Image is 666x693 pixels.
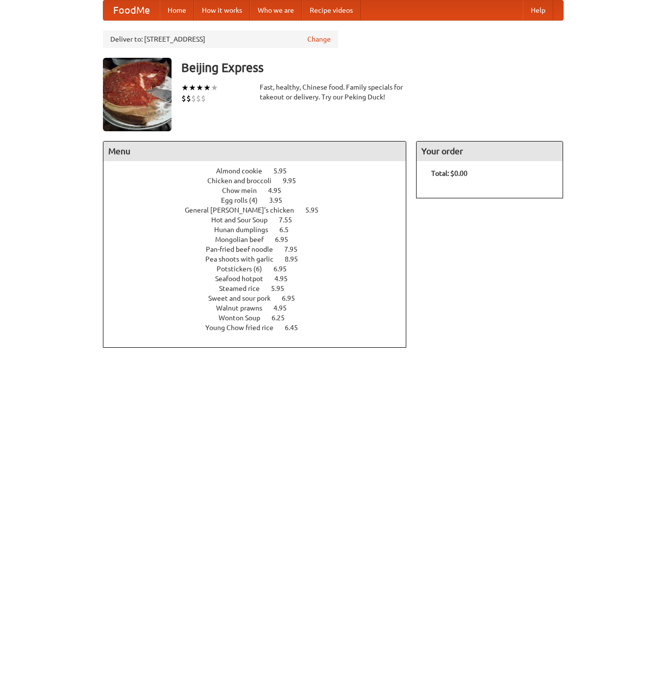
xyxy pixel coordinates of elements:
a: Home [160,0,194,20]
a: Steamed rice 5.95 [219,285,302,292]
a: Chow mein 4.95 [222,187,299,194]
a: Who we are [250,0,302,20]
span: 7.95 [284,245,307,253]
span: Chicken and broccoli [207,177,281,185]
li: $ [186,93,191,104]
span: 5.95 [271,285,294,292]
h4: Your order [417,142,563,161]
span: 6.45 [285,324,308,332]
li: ★ [211,82,218,93]
span: General [PERSON_NAME]'s chicken [185,206,304,214]
span: 4.95 [274,275,297,283]
a: Hot and Sour Soup 7.55 [211,216,310,224]
h4: Menu [103,142,406,161]
a: Change [307,34,331,44]
span: Walnut prawns [216,304,272,312]
span: 3.95 [269,196,292,204]
span: 9.95 [283,177,306,185]
span: 8.95 [285,255,308,263]
a: Egg rolls (4) 3.95 [221,196,300,204]
li: $ [201,93,206,104]
span: Young Chow fried rice [205,324,283,332]
span: 4.95 [268,187,291,194]
span: Egg rolls (4) [221,196,268,204]
a: Wonton Soup 6.25 [219,314,303,322]
span: 4.95 [273,304,296,312]
a: Pan-fried beef noodle 7.95 [206,245,316,253]
span: Pan-fried beef noodle [206,245,283,253]
b: Total: $0.00 [431,169,468,177]
a: Potstickers (6) 6.95 [217,265,305,273]
a: How it works [194,0,250,20]
span: Seafood hotpot [215,275,273,283]
span: 5.95 [273,167,296,175]
a: Hunan dumplings 6.5 [214,226,307,234]
li: ★ [203,82,211,93]
li: $ [181,93,186,104]
li: ★ [196,82,203,93]
li: $ [196,93,201,104]
a: Almond cookie 5.95 [216,167,305,175]
span: Potstickers (6) [217,265,272,273]
span: 6.95 [282,294,305,302]
span: Almond cookie [216,167,272,175]
span: Hot and Sour Soup [211,216,277,224]
span: Sweet and sour pork [208,294,280,302]
span: 6.95 [273,265,296,273]
a: Seafood hotpot 4.95 [215,275,306,283]
span: Wonton Soup [219,314,270,322]
a: FoodMe [103,0,160,20]
span: Pea shoots with garlic [205,255,283,263]
span: Mongolian beef [215,236,273,243]
span: Steamed rice [219,285,270,292]
a: Pea shoots with garlic 8.95 [205,255,316,263]
img: angular.jpg [103,58,172,131]
span: Hunan dumplings [214,226,278,234]
li: ★ [189,82,196,93]
a: Walnut prawns 4.95 [216,304,305,312]
span: 5.95 [305,206,328,214]
span: 6.95 [275,236,298,243]
a: Chicken and broccoli 9.95 [207,177,314,185]
li: ★ [181,82,189,93]
h3: Beijing Express [181,58,564,77]
a: Young Chow fried rice 6.45 [205,324,316,332]
span: 6.5 [279,226,298,234]
div: Fast, healthy, Chinese food. Family specials for takeout or delivery. Try our Peking Duck! [260,82,407,102]
span: 6.25 [271,314,295,322]
a: Help [523,0,553,20]
span: 7.55 [279,216,302,224]
div: Deliver to: [STREET_ADDRESS] [103,30,338,48]
li: $ [191,93,196,104]
a: Sweet and sour pork 6.95 [208,294,313,302]
a: Recipe videos [302,0,361,20]
a: General [PERSON_NAME]'s chicken 5.95 [185,206,337,214]
span: Chow mein [222,187,267,194]
a: Mongolian beef 6.95 [215,236,306,243]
